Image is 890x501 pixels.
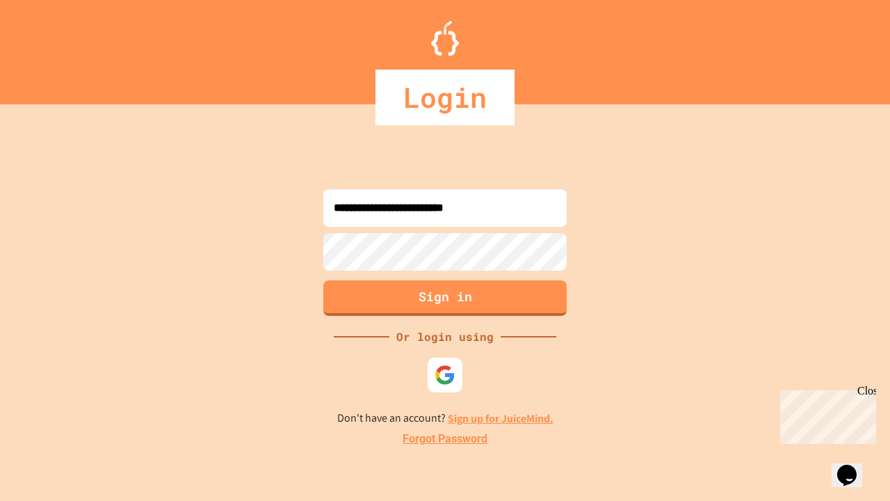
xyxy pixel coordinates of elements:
div: Or login using [389,328,501,345]
p: Don't have an account? [337,410,553,427]
button: Sign in [323,280,567,316]
iframe: chat widget [775,385,876,444]
div: Login [375,70,515,125]
img: Logo.svg [431,21,459,56]
a: Sign up for JuiceMind. [448,411,553,426]
iframe: chat widget [832,445,876,487]
div: Chat with us now!Close [6,6,96,88]
img: google-icon.svg [435,365,455,385]
a: Forgot Password [403,431,487,447]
